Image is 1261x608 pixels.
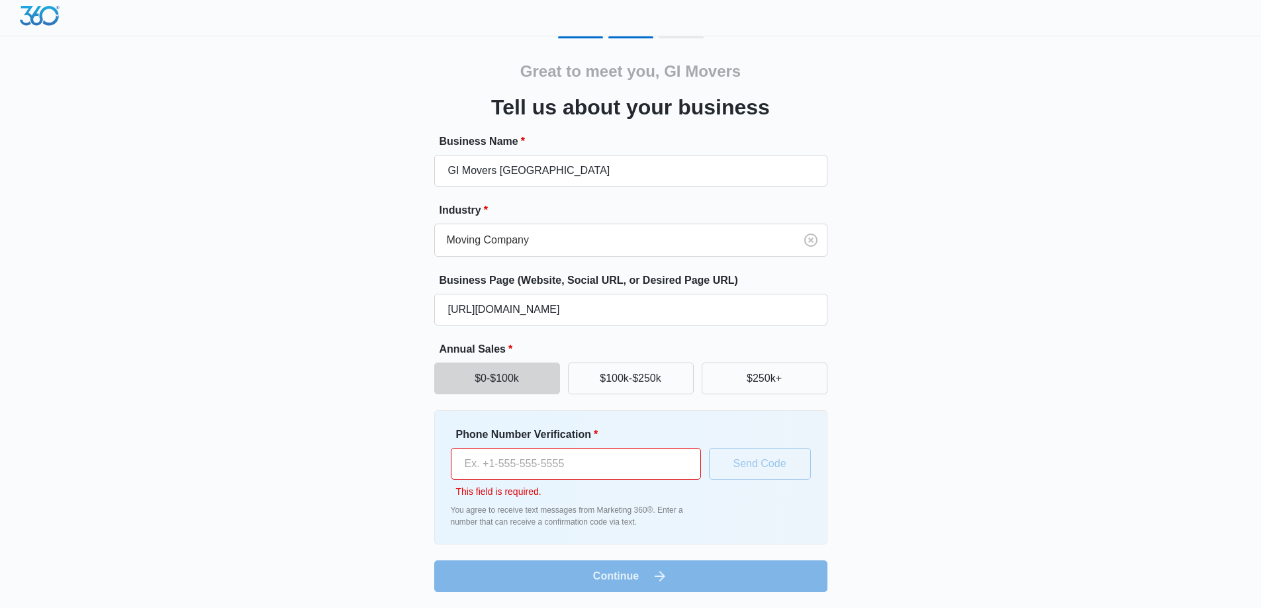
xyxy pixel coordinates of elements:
[568,363,694,394] button: $100k-$250k
[434,294,827,326] input: e.g. janesplumbing.com
[702,363,827,394] button: $250k+
[491,91,770,123] h3: Tell us about your business
[456,427,706,443] label: Phone Number Verification
[440,202,833,218] label: Industry
[440,134,833,150] label: Business Name
[451,448,701,480] input: Ex. +1-555-555-5555
[451,504,701,528] p: You agree to receive text messages from Marketing 360®. Enter a number that can receive a confirm...
[434,155,827,187] input: e.g. Jane's Plumbing
[440,273,833,288] label: Business Page (Website, Social URL, or Desired Page URL)
[520,60,741,83] h2: Great to meet you, GI Movers
[434,363,560,394] button: $0-$100k
[456,485,701,499] p: This field is required.
[440,341,833,357] label: Annual Sales
[800,230,821,251] button: Clear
